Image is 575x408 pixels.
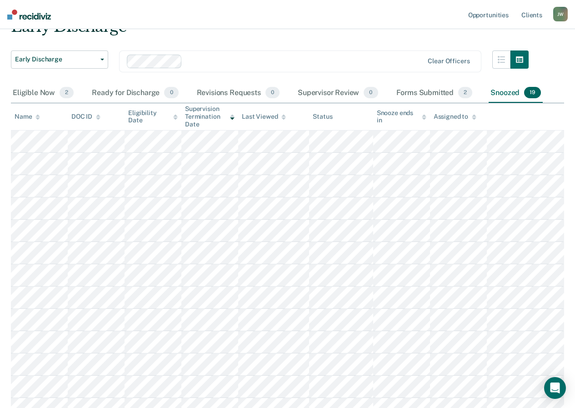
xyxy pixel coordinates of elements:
div: Name [15,113,40,121]
div: Early Discharge [11,17,529,43]
div: Supervisor Review0 [296,83,380,103]
div: Eligible Now2 [11,83,75,103]
span: 0 [164,87,178,99]
div: Assigned to [434,113,476,121]
div: Eligibility Date [128,109,178,125]
div: Supervision Termination Date [185,105,235,128]
span: 19 [524,87,541,99]
div: Last Viewed [242,113,286,121]
div: DOC ID [71,113,100,121]
div: Clear officers [428,57,470,65]
span: 2 [60,87,74,99]
span: 2 [458,87,472,99]
div: Status [313,113,332,121]
div: Open Intercom Messenger [544,377,566,399]
div: Snooze ends in [377,109,426,125]
div: Snoozed19 [489,83,543,103]
img: Recidiviz [7,10,51,20]
div: Forms Submitted2 [395,83,475,103]
div: J W [553,7,568,21]
button: Early Discharge [11,50,108,69]
span: 0 [364,87,378,99]
span: Early Discharge [15,55,97,63]
div: Ready for Discharge0 [90,83,180,103]
button: JW [553,7,568,21]
span: 0 [265,87,280,99]
div: Revisions Requests0 [195,83,281,103]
